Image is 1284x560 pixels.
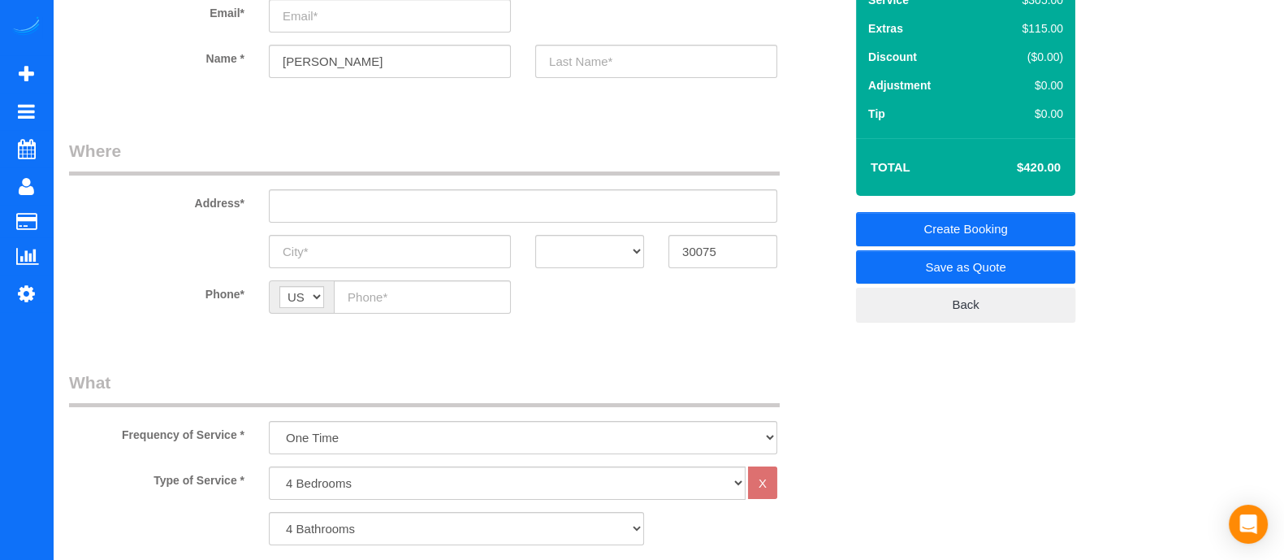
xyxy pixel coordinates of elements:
label: Phone* [57,280,257,302]
label: Address* [57,189,257,211]
legend: What [69,371,780,407]
div: $0.00 [988,77,1063,93]
input: Phone* [334,280,511,314]
div: $0.00 [988,106,1063,122]
h4: $420.00 [968,161,1061,175]
a: Save as Quote [856,250,1075,284]
div: $115.00 [988,20,1063,37]
legend: Where [69,139,780,176]
label: Adjustment [868,77,931,93]
input: First Name* [269,45,511,78]
label: Name * [57,45,257,67]
strong: Total [871,160,910,174]
input: City* [269,235,511,268]
label: Type of Service * [57,467,257,488]
div: ($0.00) [988,49,1063,65]
input: Zip Code* [668,235,777,268]
label: Tip [868,106,885,122]
a: Back [856,288,1075,322]
input: Last Name* [535,45,777,78]
label: Discount [868,49,917,65]
label: Frequency of Service * [57,421,257,443]
div: Open Intercom Messenger [1229,505,1268,544]
a: Create Booking [856,212,1075,246]
img: Automaid Logo [10,16,42,39]
label: Extras [868,20,903,37]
